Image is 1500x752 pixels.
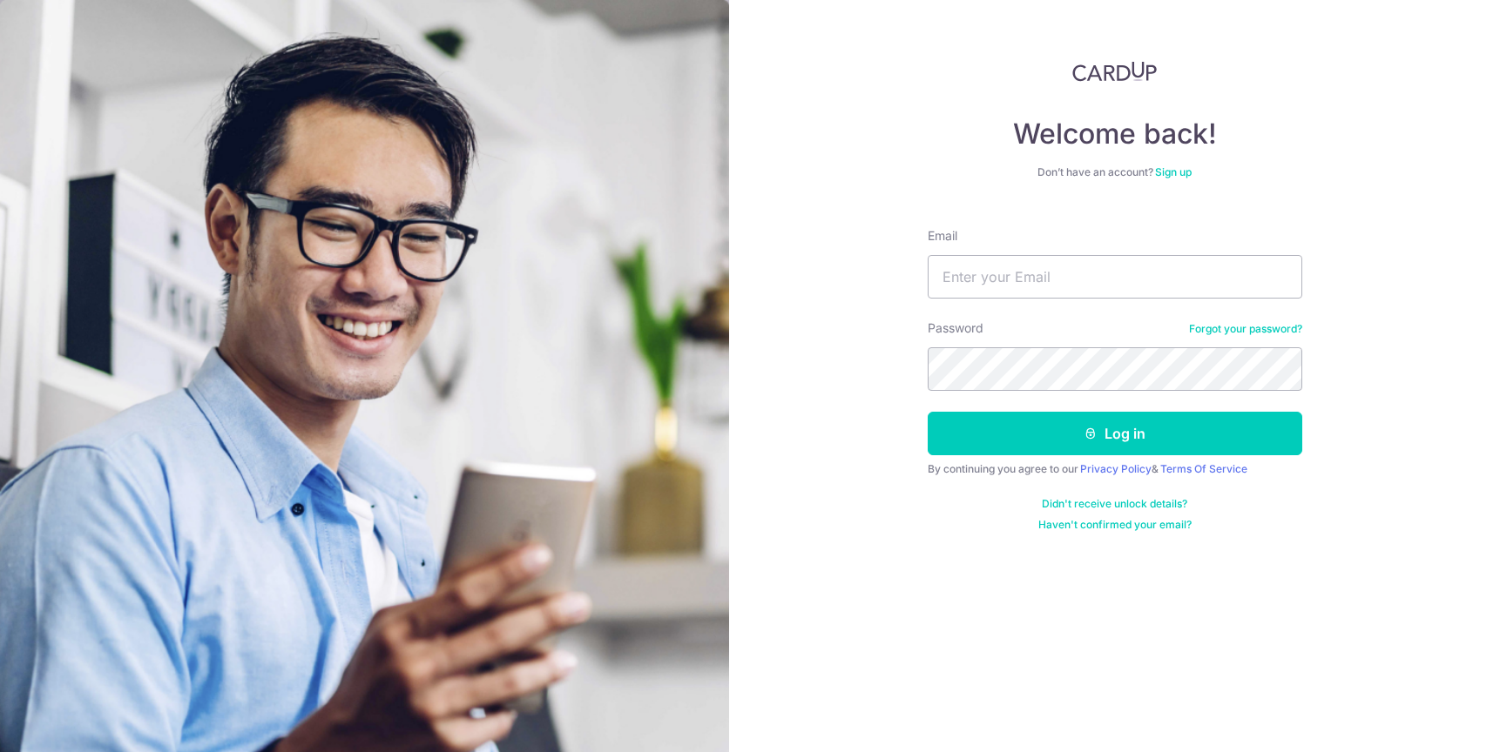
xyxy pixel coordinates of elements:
a: Privacy Policy [1080,462,1152,475]
label: Email [928,227,957,245]
a: Haven't confirmed your email? [1038,518,1192,532]
a: Forgot your password? [1189,322,1302,336]
input: Enter your Email [928,255,1302,299]
a: Sign up [1155,165,1192,178]
label: Password [928,319,983,337]
div: By continuing you agree to our & [928,462,1302,476]
img: CardUp Logo [1072,61,1158,82]
a: Didn't receive unlock details? [1042,497,1187,511]
a: Terms Of Service [1160,462,1247,475]
div: Don’t have an account? [928,165,1302,179]
button: Log in [928,412,1302,455]
h4: Welcome back! [928,117,1302,151]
